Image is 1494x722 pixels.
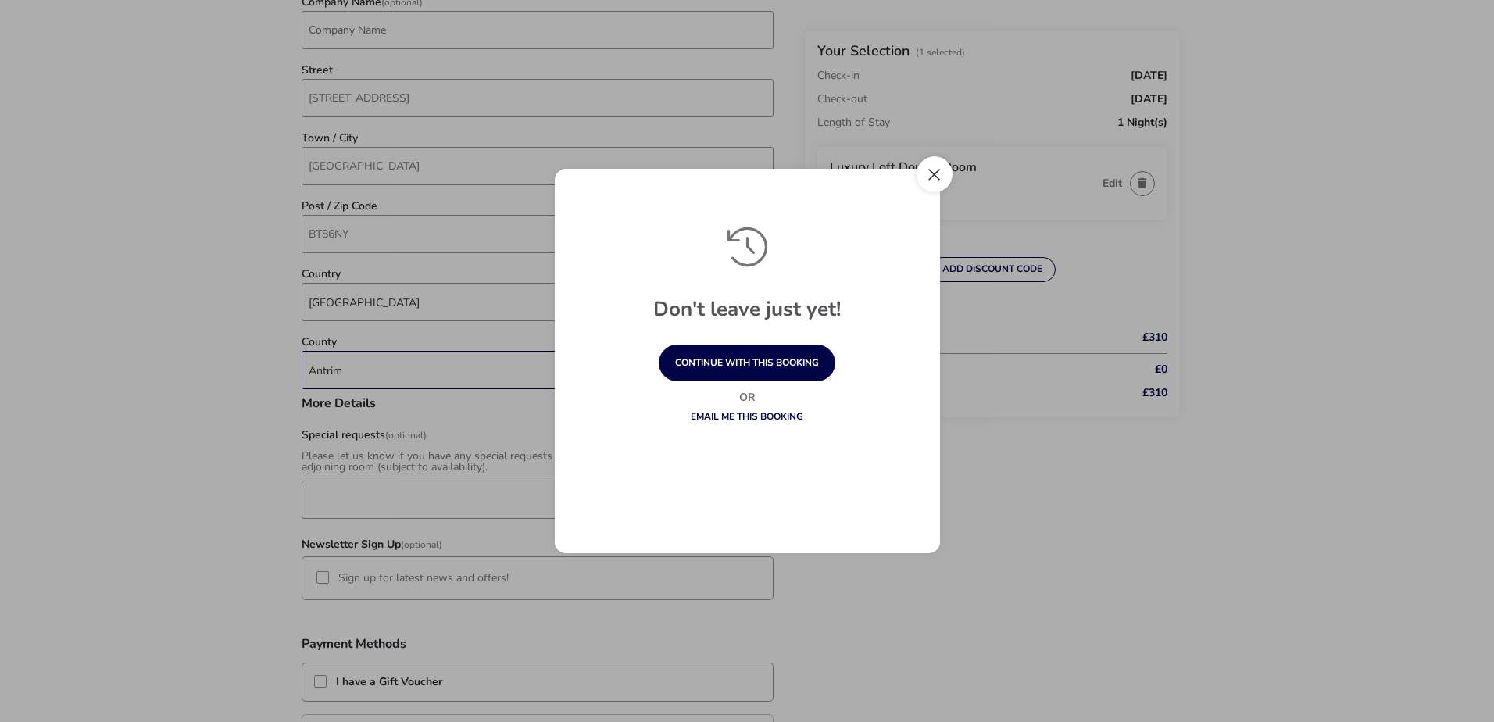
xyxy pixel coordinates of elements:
[622,389,872,406] p: Or
[917,156,953,192] button: Close
[577,299,917,345] h1: Don't leave just yet!
[691,410,803,423] a: Email me this booking
[659,345,835,381] button: continue with this booking
[555,169,940,553] div: exitPrevention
